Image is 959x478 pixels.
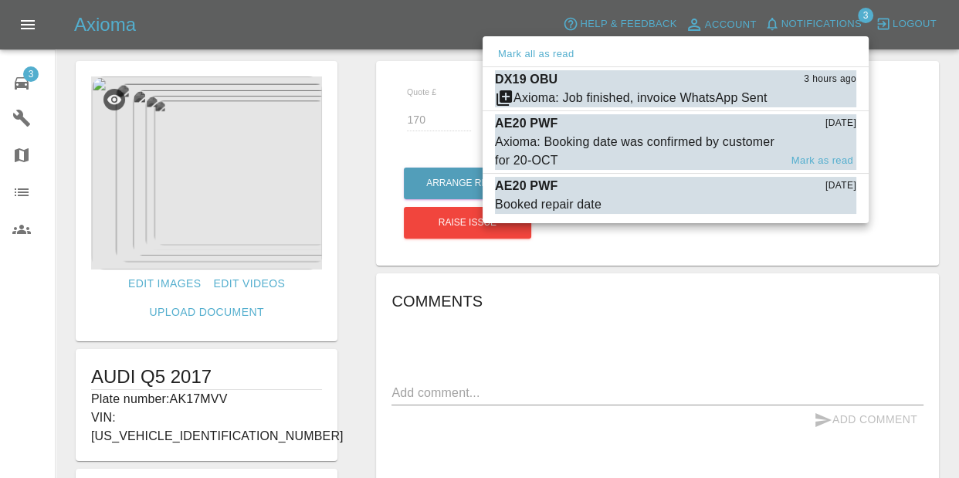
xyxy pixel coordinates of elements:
span: [DATE] [825,178,856,194]
span: [DATE] [825,116,856,131]
button: Mark all as read [495,46,577,63]
div: Axioma: Booking date was confirmed by customer for 20-OCT [495,133,779,170]
p: DX19 OBU [495,70,557,89]
button: Mark as read [788,152,856,170]
span: 3 hours ago [804,72,856,87]
div: Axioma: Job finished, invoice WhatsApp Sent [513,89,767,107]
p: AE20 PWF [495,177,557,195]
div: Booked repair date [495,195,601,214]
p: AE20 PWF [495,114,557,133]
